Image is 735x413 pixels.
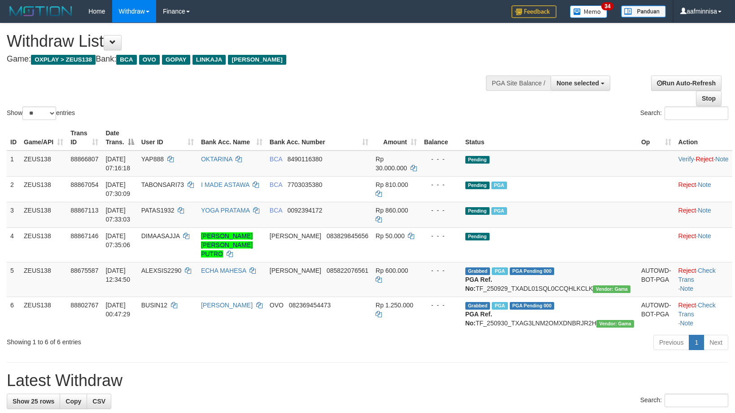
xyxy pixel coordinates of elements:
th: Balance [420,125,462,151]
span: Copy 0092394172 to clipboard [288,207,323,214]
h4: Game: Bank: [7,55,481,64]
img: MOTION_logo.png [7,4,75,18]
span: Pending [465,156,490,164]
img: panduan.png [621,5,666,18]
span: Rp 50.000 [376,232,405,240]
span: [PERSON_NAME] [270,232,321,240]
span: Copy 8490116380 to clipboard [288,155,323,163]
span: 88802767 [70,302,98,309]
span: OXPLAY > ZEUS138 [31,55,96,65]
span: [PERSON_NAME] [270,267,321,274]
span: [DATE] 07:35:06 [105,232,130,249]
a: Check Trans [678,267,716,283]
td: · · [675,151,732,177]
td: ZEUS138 [20,262,67,297]
a: OKTARINA [201,155,232,163]
span: CSV [92,398,105,405]
span: DIMAASAJJA [141,232,180,240]
span: LINKAJA [192,55,226,65]
span: Marked by aafsreyleap [491,207,507,215]
td: · · [675,262,732,297]
td: 5 [7,262,20,297]
a: Copy [60,394,87,409]
span: [DATE] 07:33:03 [105,207,130,223]
div: - - - [424,301,458,310]
span: [DATE] 07:30:09 [105,181,130,197]
a: 1 [689,335,704,350]
label: Search: [640,107,728,120]
a: I MADE ASTAWA [201,181,249,188]
td: ZEUS138 [20,227,67,262]
a: [PERSON_NAME] [201,302,253,309]
input: Search: [665,394,728,407]
span: Pending [465,233,490,240]
span: Grabbed [465,302,490,310]
span: Marked by aafsreyleap [491,182,507,189]
a: Show 25 rows [7,394,60,409]
span: Rp 810.000 [376,181,408,188]
th: Status [462,125,638,151]
span: None selected [556,80,599,87]
span: Vendor URL: https://trx31.1velocity.biz [593,285,630,293]
span: Copy 085822076561 to clipboard [327,267,368,274]
span: BCA [270,155,282,163]
td: 6 [7,297,20,331]
div: - - - [424,155,458,164]
b: PGA Ref. No: [465,276,492,292]
span: Grabbed [465,267,490,275]
span: Rp 1.250.000 [376,302,413,309]
td: 2 [7,176,20,202]
span: BCA [116,55,136,65]
span: 88867146 [70,232,98,240]
a: Reject [696,155,714,163]
span: 88867054 [70,181,98,188]
a: Reject [678,302,696,309]
label: Show entries [7,107,75,120]
td: ZEUS138 [20,151,67,177]
div: - - - [424,266,458,275]
div: PGA Site Balance / [486,75,551,91]
th: Trans ID: activate to sort column ascending [67,125,102,151]
td: 3 [7,202,20,227]
th: Action [675,125,732,151]
a: Check Trans [678,302,716,318]
a: Stop [696,91,722,106]
span: BCA [270,181,282,188]
td: 4 [7,227,20,262]
a: Reject [678,207,696,214]
span: [DATE] 00:47:29 [105,302,130,318]
span: GOPAY [162,55,190,65]
td: ZEUS138 [20,297,67,331]
span: Show 25 rows [13,398,54,405]
a: Run Auto-Refresh [651,75,722,91]
span: Marked by aafpengsreynich [492,267,507,275]
a: Note [698,181,711,188]
th: User ID: activate to sort column ascending [138,125,197,151]
span: PGA Pending [510,267,555,275]
input: Search: [665,107,728,120]
td: TF_250930_TXAG3LNM2OMXDNBRJR2H [462,297,638,331]
th: ID [7,125,20,151]
span: OVO [139,55,160,65]
td: · · [675,297,732,331]
span: Copy 7703035380 to clipboard [288,181,323,188]
button: None selected [551,75,610,91]
b: PGA Ref. No: [465,311,492,327]
span: 88867113 [70,207,98,214]
span: [DATE] 12:34:50 [105,267,130,283]
td: TF_250929_TXADL01SQL0CCQHLKCLK [462,262,638,297]
span: Rp 30.000.000 [376,155,407,172]
span: Copy [66,398,81,405]
h1: Withdraw List [7,32,481,50]
a: Verify [678,155,694,163]
td: · [675,202,732,227]
th: Amount: activate to sort column ascending [372,125,420,151]
span: Copy 082369454473 to clipboard [289,302,331,309]
span: Pending [465,182,490,189]
span: ALEXSIS2290 [141,267,182,274]
span: [DATE] 07:16:18 [105,155,130,172]
span: PGA Pending [510,302,555,310]
a: Reject [678,267,696,274]
span: PATAS1932 [141,207,175,214]
a: Note [715,155,729,163]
